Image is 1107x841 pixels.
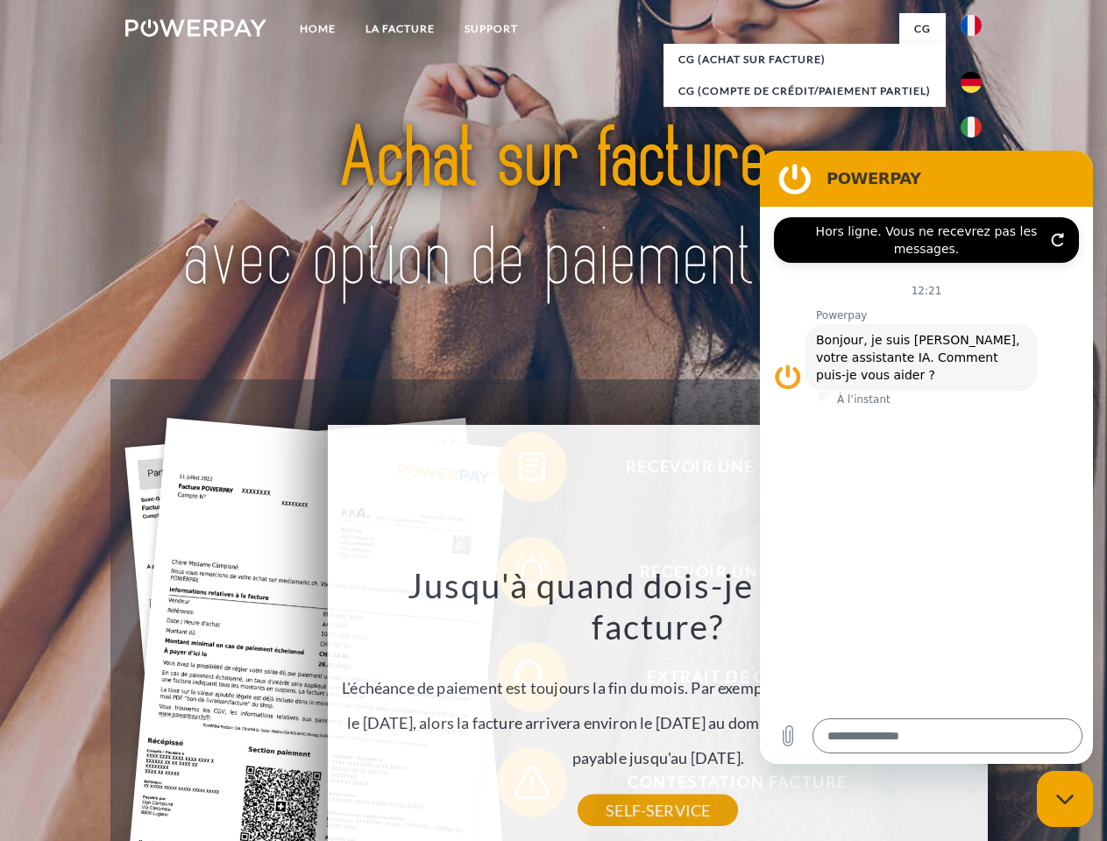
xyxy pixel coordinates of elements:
[450,13,533,45] a: Support
[663,44,946,75] a: CG (achat sur facture)
[167,84,940,336] img: title-powerpay_fr.svg
[1037,771,1093,827] iframe: Bouton de lancement de la fenêtre de messagerie, conversation en cours
[760,151,1093,764] iframe: Fenêtre de messagerie
[663,75,946,107] a: CG (Compte de crédit/paiement partiel)
[338,564,978,810] div: L'échéance de paiement est toujours la fin du mois. Par exemple, si la commande a été passée le [...
[285,13,351,45] a: Home
[899,13,946,45] a: CG
[578,795,738,826] a: SELF-SERVICE
[961,15,982,36] img: fr
[351,13,450,45] a: LA FACTURE
[961,72,982,93] img: de
[961,117,982,138] img: it
[338,564,978,648] h3: Jusqu'à quand dois-je payer ma facture?
[125,19,266,37] img: logo-powerpay-white.svg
